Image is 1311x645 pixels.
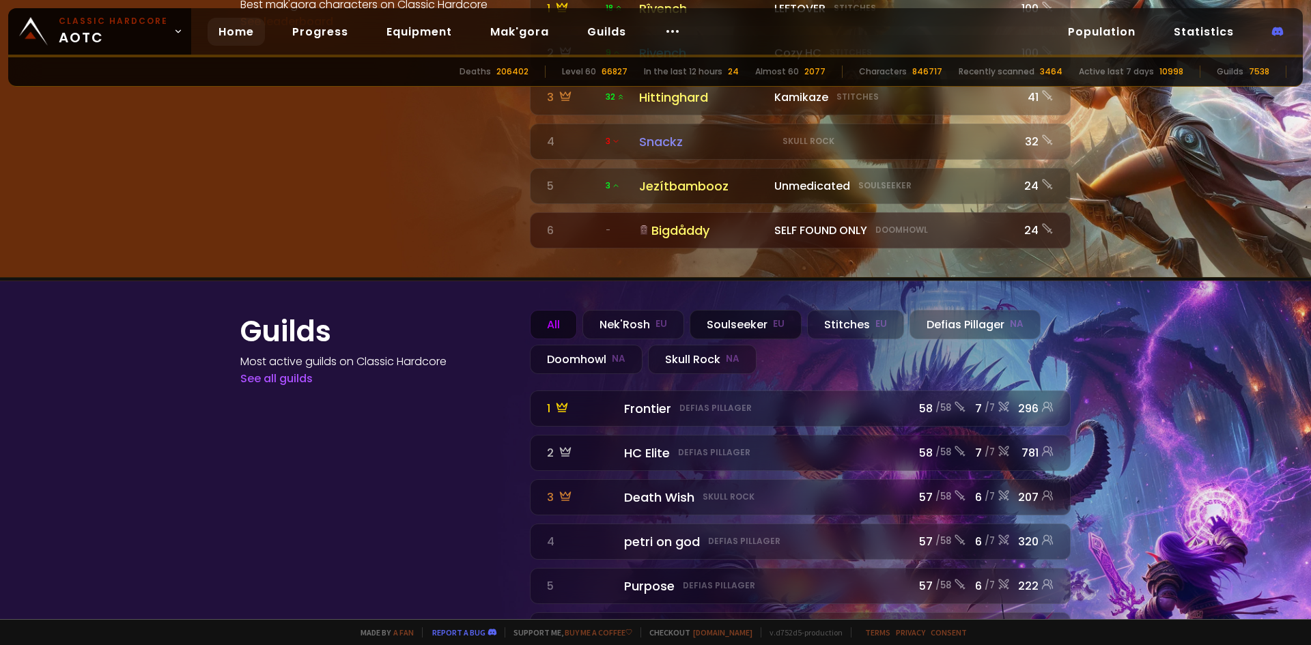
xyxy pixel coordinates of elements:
[1040,66,1062,78] div: 3464
[875,224,928,236] small: Doomhowl
[640,627,752,637] span: Checkout
[530,345,643,374] div: Doomhowl
[208,18,265,46] a: Home
[639,88,766,106] div: Hittinghard
[8,8,191,55] a: Classic HardcoreAOTC
[728,66,739,78] div: 24
[281,18,359,46] a: Progress
[1010,317,1024,331] small: NA
[773,317,785,331] small: EU
[648,345,757,374] div: Skull Rock
[547,177,597,195] div: 5
[496,66,528,78] div: 206402
[836,91,879,103] small: Stitches
[931,627,967,637] a: Consent
[530,524,1071,560] a: 4 petri on godDefias Pillager57 /586/7320
[726,352,739,366] small: NA
[479,18,560,46] a: Mak'gora
[576,18,637,46] a: Guilds
[460,66,491,78] div: Deaths
[530,568,1071,604] a: 5 PurposeDefias Pillager57 /586/7222
[655,317,667,331] small: EU
[1159,66,1183,78] div: 10998
[1057,18,1146,46] a: Population
[912,66,942,78] div: 846717
[547,133,597,150] div: 4
[774,89,1010,106] div: Kamikaze
[606,2,623,14] span: 18
[352,627,414,637] span: Made by
[755,66,799,78] div: Almost 60
[606,224,610,236] span: -
[858,180,912,192] small: Soulseeker
[530,435,1071,471] a: 2 HC EliteDefias Pillager58 /587/7781
[834,2,876,14] small: Stitches
[875,317,887,331] small: EU
[240,310,513,353] h1: Guilds
[530,168,1071,204] a: 5 3JezítbamboozUnmedicatedSoulseeker24
[1249,66,1269,78] div: 7538
[1018,133,1054,150] div: 32
[910,310,1041,339] div: Defias Pillager
[393,627,414,637] a: a fan
[59,15,168,48] span: AOTC
[582,310,684,339] div: Nek'Rosh
[547,89,597,106] div: 3
[530,212,1071,248] a: 6 -BigdåddySELF FOUND ONLYDoomhowl24
[562,66,596,78] div: Level 60
[774,177,1010,195] div: Unmedicated
[565,627,632,637] a: Buy me a coffee
[1018,177,1054,195] div: 24
[774,222,1010,239] div: SELF FOUND ONLY
[644,66,722,78] div: In the last 12 hours
[1018,89,1054,106] div: 41
[804,66,826,78] div: 2077
[530,79,1071,115] a: 3 32 HittinghardKamikazeStitches41
[859,66,907,78] div: Characters
[606,91,625,103] span: 32
[530,124,1071,160] a: 4 3 SnackzSkull Rock32
[865,627,890,637] a: Terms
[240,371,313,386] a: See all guilds
[606,135,620,147] span: 3
[807,310,904,339] div: Stitches
[432,627,485,637] a: Report a bug
[1163,18,1245,46] a: Statistics
[376,18,463,46] a: Equipment
[602,66,628,78] div: 66827
[690,310,802,339] div: Soulseeker
[240,353,513,370] h4: Most active guilds on Classic Hardcore
[530,310,577,339] div: All
[639,177,766,195] div: Jezítbambooz
[1018,222,1054,239] div: 24
[693,627,752,637] a: [DOMAIN_NAME]
[639,132,766,151] div: Snackz
[547,222,597,239] div: 6
[896,627,925,637] a: Privacy
[530,390,1071,427] a: 1 FrontierDefias Pillager58 /587/7296
[783,135,834,147] small: Skull Rock
[959,66,1034,78] div: Recently scanned
[1217,66,1243,78] div: Guilds
[612,352,625,366] small: NA
[1079,66,1154,78] div: Active last 7 days
[59,15,168,27] small: Classic Hardcore
[761,627,843,637] span: v. d752d5 - production
[639,221,766,240] div: Bigdåddy
[606,180,620,192] span: 3
[530,479,1071,515] a: 3 Death WishSkull Rock57 /586/7207
[505,627,632,637] span: Support me,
